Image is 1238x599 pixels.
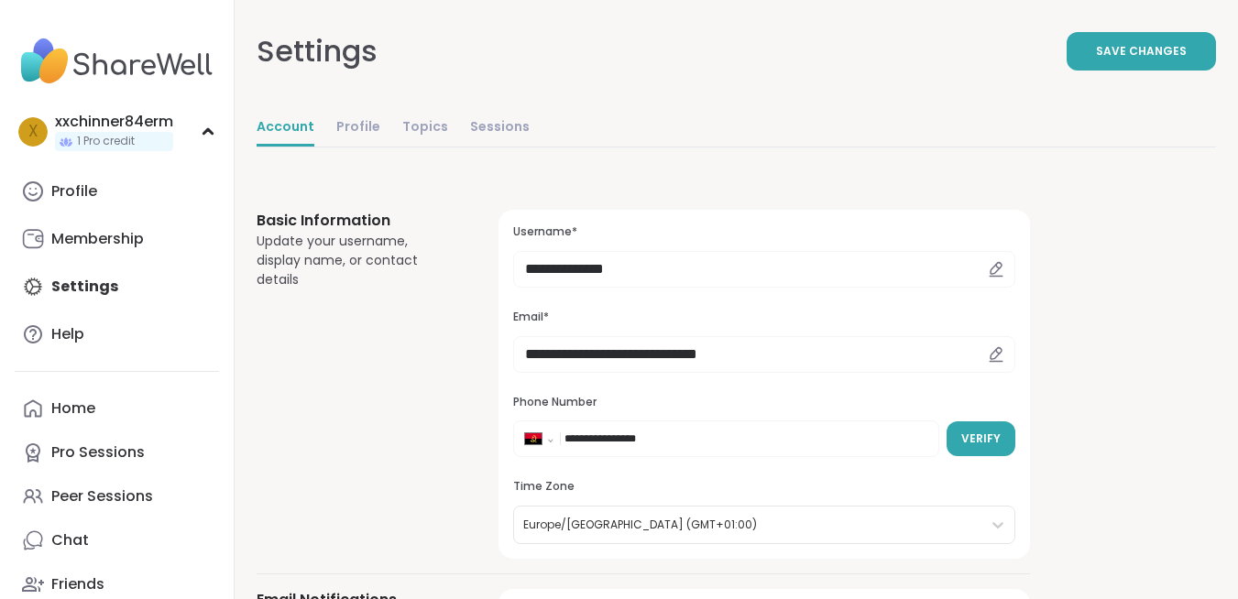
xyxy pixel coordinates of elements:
a: Help [15,312,219,356]
div: Update your username, display name, or contact details [257,232,455,289]
h3: Phone Number [513,395,1015,410]
a: Profile [336,110,380,147]
a: Peer Sessions [15,474,219,518]
div: Peer Sessions [51,486,153,506]
div: Friends [51,574,104,594]
span: x [28,120,38,144]
h3: Time Zone [513,479,1015,495]
div: Help [51,324,84,344]
button: Verify [947,421,1015,456]
a: Home [15,387,219,430]
button: Save Changes [1067,32,1216,71]
a: Membership [15,217,219,261]
span: 1 Pro credit [77,134,135,149]
a: Account [257,110,314,147]
div: Pro Sessions [51,442,145,463]
span: Verify [961,430,1001,447]
div: xxchinner84erm [55,112,173,132]
a: Topics [402,110,448,147]
h3: Basic Information [257,210,455,232]
img: ShareWell Nav Logo [15,29,219,93]
a: Pro Sessions [15,430,219,474]
h3: Username* [513,224,1015,240]
a: Sessions [470,110,530,147]
div: Profile [51,181,97,201]
div: Chat [51,530,89,550]
h3: Email* [513,310,1015,325]
div: Membership [51,229,144,249]
span: Save Changes [1096,43,1187,60]
a: Chat [15,518,219,562]
div: Settings [257,29,378,73]
div: Home [51,398,95,419]
a: Profile [15,169,219,213]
